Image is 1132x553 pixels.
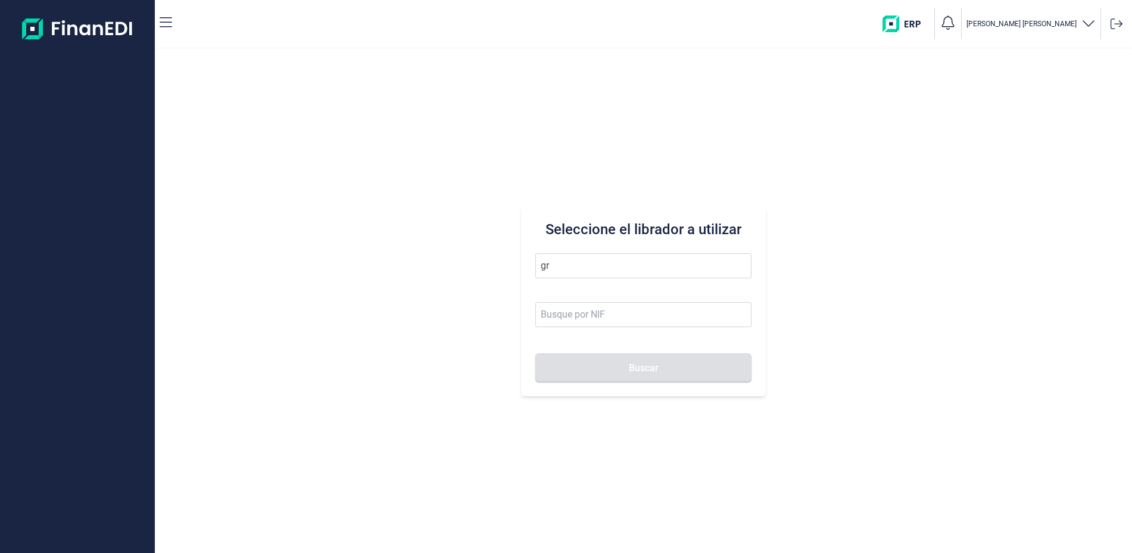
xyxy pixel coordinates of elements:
button: [PERSON_NAME] [PERSON_NAME] [966,15,1096,33]
input: Busque por NIF [535,302,751,327]
span: Buscar [629,364,659,372]
p: [PERSON_NAME] [PERSON_NAME] [966,19,1077,29]
img: Logo de aplicación [22,10,133,48]
input: Seleccione la razón social [535,253,751,278]
img: erp [882,15,930,32]
h3: Seleccione el librador a utilizar [535,220,751,239]
button: Buscar [535,353,751,382]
